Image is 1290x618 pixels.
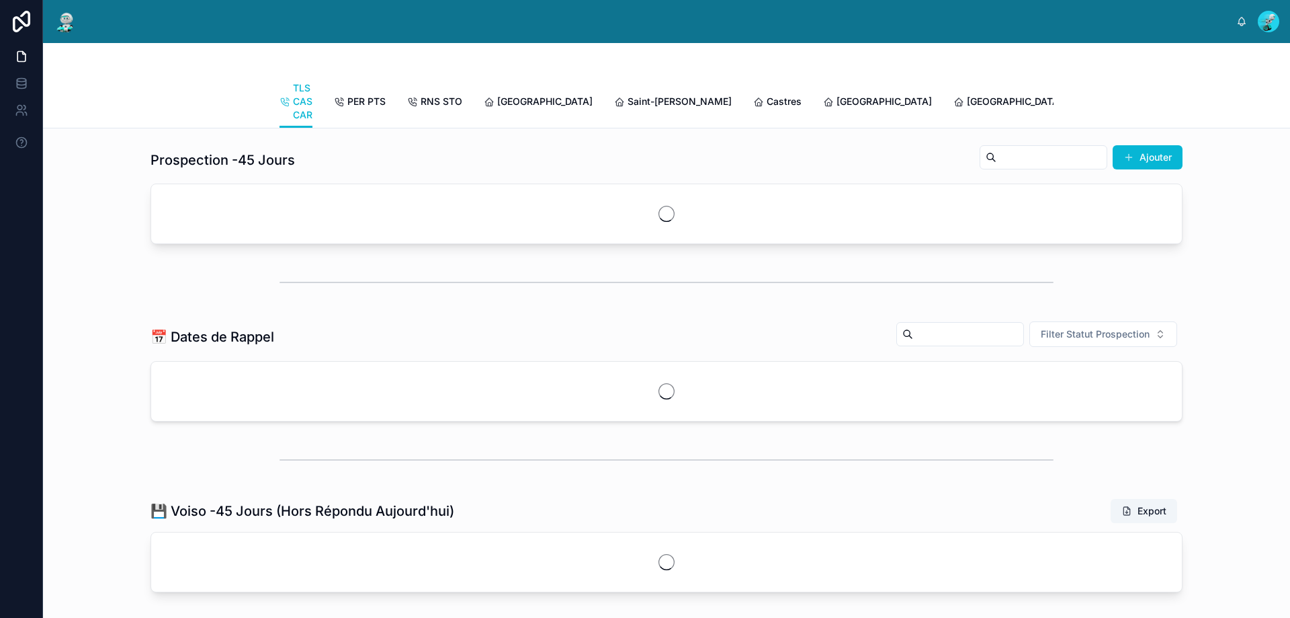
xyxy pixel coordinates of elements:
span: [GEOGRAPHIC_DATA] [497,95,593,108]
span: Filter Statut Prospection [1041,327,1150,341]
a: Saint-[PERSON_NAME] [614,89,732,116]
button: Ajouter [1113,145,1182,169]
span: Saint-[PERSON_NAME] [628,95,732,108]
button: Select Button [1029,321,1177,347]
a: TLS CAS CAR [279,76,312,128]
a: [GEOGRAPHIC_DATA] [823,89,932,116]
a: [GEOGRAPHIC_DATA] [484,89,593,116]
span: Castres [767,95,802,108]
span: [GEOGRAPHIC_DATA] [967,95,1062,108]
span: PER PTS [347,95,386,108]
span: RNS STO [421,95,462,108]
a: Castres [753,89,802,116]
a: RNS STO [407,89,462,116]
a: [GEOGRAPHIC_DATA] [953,89,1062,116]
h1: Prospection -45 Jours [150,151,295,169]
button: Export [1111,499,1177,523]
a: PER PTS [334,89,386,116]
h1: 💾 Voiso -45 Jours (Hors Répondu Aujourd'hui) [150,502,454,520]
span: [GEOGRAPHIC_DATA] [836,95,932,108]
img: App logo [54,11,78,32]
h1: 📅 Dates de Rappel [150,327,274,346]
span: TLS CAS CAR [293,81,312,122]
div: scrollable content [89,19,1236,24]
